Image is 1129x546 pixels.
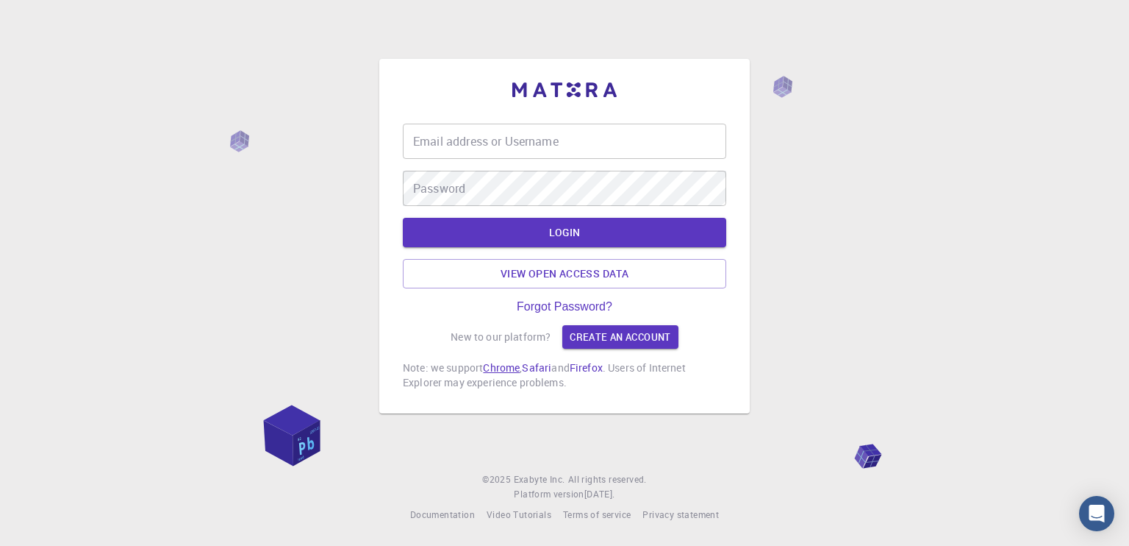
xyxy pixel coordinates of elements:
span: Platform version [514,487,584,502]
span: Privacy statement [642,508,719,520]
a: Firefox [570,361,603,375]
a: Forgot Password? [517,300,612,313]
p: New to our platform? [451,330,551,344]
a: Documentation [410,508,475,522]
a: Exabyte Inc. [514,472,565,487]
span: Video Tutorials [487,508,551,520]
span: All rights reserved. [568,472,647,487]
span: © 2025 [482,472,513,487]
button: LOGIN [403,218,726,247]
a: Privacy statement [642,508,719,522]
a: Chrome [483,361,520,375]
span: Documentation [410,508,475,520]
div: Open Intercom Messenger [1079,496,1114,531]
a: Create an account [562,325,678,349]
a: [DATE]. [584,487,615,502]
a: Safari [522,361,551,375]
p: Note: we support , and . Users of Internet Explorer may experience problems. [403,361,726,390]
a: Terms of service [563,508,631,522]
span: Exabyte Inc. [514,473,565,485]
span: Terms of service [563,508,631,520]
a: Video Tutorials [487,508,551,522]
a: View open access data [403,259,726,288]
span: [DATE] . [584,488,615,500]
